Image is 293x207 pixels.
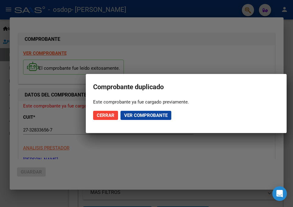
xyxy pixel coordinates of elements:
span: Cerrar [97,113,114,118]
h2: Comprobante duplicado [93,81,279,93]
button: Cerrar [93,111,118,120]
button: Ver comprobante [120,111,171,120]
div: Open Intercom Messenger [272,186,287,201]
span: Ver comprobante [124,113,168,118]
div: Este comprobante ya fue cargado previamente. [93,99,279,105]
